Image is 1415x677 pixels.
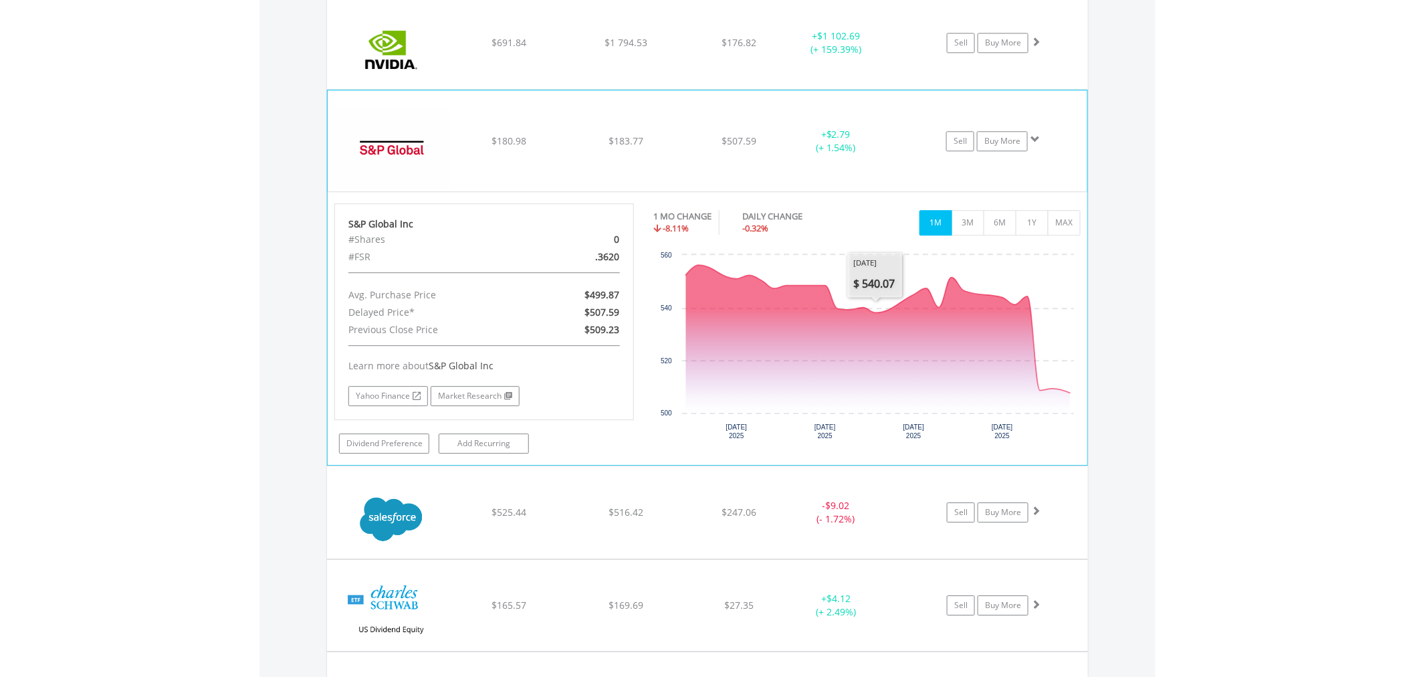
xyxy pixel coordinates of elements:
a: Sell [947,502,975,522]
img: EQU.US.NVDA.png [334,13,449,86]
text: [DATE] 2025 [726,423,747,440]
span: $509.23 [584,323,619,336]
span: $691.84 [492,36,526,49]
span: $176.82 [722,36,757,49]
div: #FSR [338,248,532,266]
a: Buy More [978,33,1028,53]
span: $1 102.69 [817,29,860,42]
div: + (+ 2.49%) [786,592,887,619]
a: Sell [947,595,975,615]
text: 560 [661,252,672,259]
a: Yahoo Finance [348,386,428,406]
div: - (- 1.72%) [786,499,887,526]
img: EQU.US.CRM.png [334,483,449,555]
span: $507.59 [584,306,619,318]
span: $2.79 [827,128,851,140]
div: S&P Global Inc [348,217,620,231]
div: DAILY CHANGE [743,210,850,223]
span: $4.12 [827,592,851,605]
span: $180.98 [492,134,526,147]
button: 1M [919,210,952,235]
div: Avg. Purchase Price [338,286,532,304]
span: $507.59 [722,134,757,147]
text: [DATE] 2025 [992,423,1013,440]
span: $516.42 [609,506,643,518]
span: $499.87 [584,288,619,301]
a: Market Research [431,386,520,406]
div: Delayed Price* [338,304,532,321]
text: [DATE] 2025 [814,423,836,440]
button: 1Y [1016,210,1049,235]
span: S&P Global Inc [429,359,494,372]
img: EQU.US.SCHD.png [334,577,449,648]
div: .3620 [532,248,629,266]
div: 1 MO CHANGE [654,210,712,223]
div: Previous Close Price [338,321,532,338]
button: 3M [952,210,984,235]
svg: Interactive chart [654,248,1081,449]
div: + (+ 1.54%) [786,128,886,155]
span: $1 794.53 [605,36,647,49]
button: MAX [1048,210,1081,235]
text: 540 [661,304,672,312]
div: #Shares [338,231,532,248]
a: Dividend Preference [339,433,429,454]
span: $27.35 [725,599,754,611]
a: Sell [946,131,974,151]
text: 500 [661,409,672,417]
span: $9.02 [826,499,850,512]
button: 6M [984,210,1016,235]
div: + (+ 159.39%) [786,29,887,56]
span: $183.77 [609,134,643,147]
a: Sell [947,33,975,53]
span: -8.11% [663,222,689,234]
span: $525.44 [492,506,526,518]
text: [DATE] 2025 [903,423,924,440]
div: Learn more about [348,359,620,373]
span: $247.06 [722,506,757,518]
a: Buy More [978,595,1028,615]
a: Buy More [977,131,1028,151]
div: Chart. Highcharts interactive chart. [654,248,1081,449]
span: -0.32% [743,222,769,234]
span: $165.57 [492,599,526,611]
div: 0 [532,231,629,248]
span: $169.69 [609,599,643,611]
a: Buy More [978,502,1028,522]
text: 520 [661,357,672,365]
img: EQU.US.SPGI.png [334,107,449,187]
a: Add Recurring [439,433,529,454]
